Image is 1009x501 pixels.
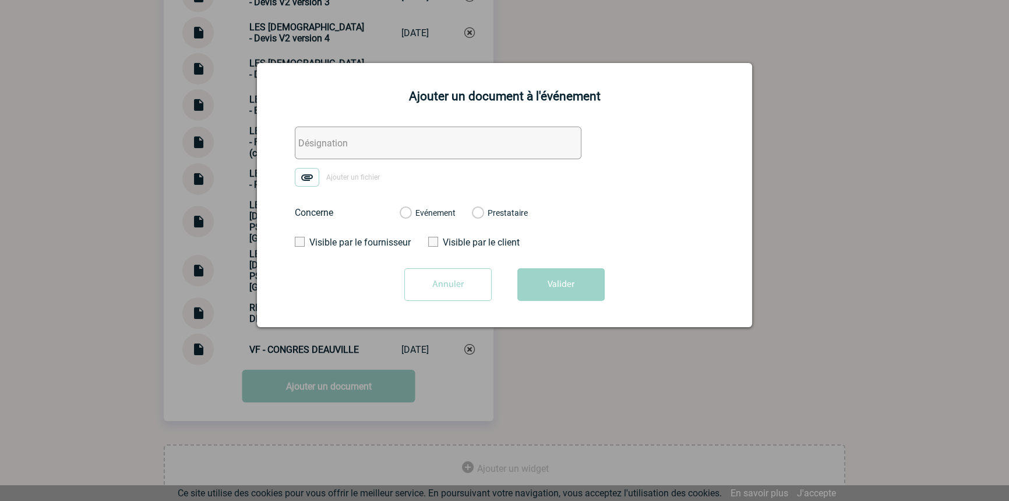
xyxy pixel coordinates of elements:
[326,173,380,181] span: Ajouter un fichier
[295,207,388,218] label: Concerne
[404,268,492,301] input: Annuler
[517,268,605,301] button: Valider
[295,127,581,159] input: Désignation
[472,208,483,219] label: Prestataire
[271,89,738,103] h2: Ajouter un document à l'événement
[295,237,403,248] label: Visible par le fournisseur
[400,208,411,219] label: Evénement
[428,237,536,248] label: Visible par le client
